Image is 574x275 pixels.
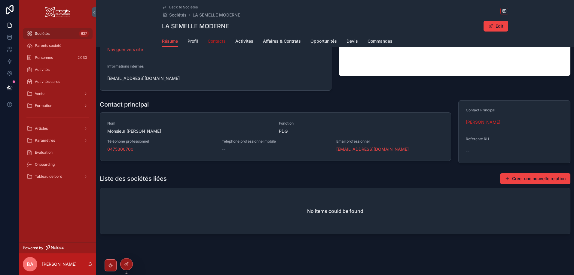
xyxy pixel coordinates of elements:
[23,88,93,99] a: Vente
[222,146,225,152] span: --
[310,36,337,48] a: Opportunités
[368,36,392,48] a: Commandes
[100,113,451,161] a: NomMonsieur [PERSON_NAME]FonctionPDGTéléphone professionnel0475300700Téléphone professionnel mobi...
[208,36,226,48] a: Contacts
[188,36,198,48] a: Profil
[23,123,93,134] a: Articles
[193,12,240,18] a: LA SEMELLE MODERNE
[35,126,48,131] span: Articles
[162,36,178,47] a: Résumé
[23,76,93,87] a: Activités cards
[222,139,329,144] span: Téléphone professionnel mobile
[347,38,358,44] span: Devis
[45,7,70,17] img: App logo
[368,38,392,44] span: Commandes
[100,100,149,109] h1: Contact principal
[263,38,301,44] span: Affaires & Contrats
[23,64,93,75] a: Activités
[19,242,96,253] a: Powered by
[107,75,324,81] span: [EMAIL_ADDRESS][DOMAIN_NAME]
[107,47,143,52] a: Naviguer vers site
[162,22,229,30] h1: LA SEMELLE MODERNE
[347,36,358,48] a: Devis
[466,148,469,154] span: --
[466,137,489,141] span: Referente RH
[79,30,89,37] div: 637
[263,36,301,48] a: Affaires & Contrats
[42,261,77,267] p: [PERSON_NAME]
[235,36,253,48] a: Activités
[19,24,96,190] div: scrollable content
[23,100,93,111] a: Formation
[107,146,133,152] a: 0475300700
[336,146,409,152] a: [EMAIL_ADDRESS][DOMAIN_NAME]
[466,119,500,125] a: [PERSON_NAME]
[107,64,144,68] span: Informations internes
[466,108,495,112] span: Contact Principal
[162,12,187,18] a: Sociétés
[162,5,198,10] a: Back to Sociétés
[35,174,62,179] span: Tableau de bord
[35,31,50,36] span: Sociétés
[279,121,443,126] span: Fonction
[310,38,337,44] span: Opportunités
[336,139,444,144] span: Email professionnel
[23,40,93,51] a: Parents société
[35,43,61,48] span: Parents société
[27,261,33,268] span: BA
[76,54,89,61] div: 2 030
[208,38,226,44] span: Contacts
[484,21,508,32] button: Edit
[23,159,93,170] a: Onboarding
[23,52,93,63] a: Personnes2 030
[500,173,570,184] button: Créer une nouvelle relation
[107,128,272,134] span: Monsieur [PERSON_NAME]
[35,67,50,72] span: Activités
[235,38,253,44] span: Activités
[23,147,93,158] a: Evaluation
[35,138,55,143] span: Paramètres
[107,121,272,126] span: Nom
[23,171,93,182] a: Tableau de bord
[100,174,167,183] h1: Liste des sociétés liées
[35,55,53,60] span: Personnes
[169,5,198,10] span: Back to Sociétés
[279,128,443,134] span: PDG
[162,38,178,44] span: Résumé
[35,103,52,108] span: Formation
[188,38,198,44] span: Profil
[35,150,53,155] span: Evaluation
[35,79,60,84] span: Activités cards
[23,246,43,250] span: Powered by
[107,139,215,144] span: Téléphone professionnel
[169,12,187,18] span: Sociétés
[35,162,55,167] span: Onboarding
[35,91,44,96] span: Vente
[23,28,93,39] a: Sociétés637
[307,207,363,215] h2: No items could be found
[23,135,93,146] a: Paramètres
